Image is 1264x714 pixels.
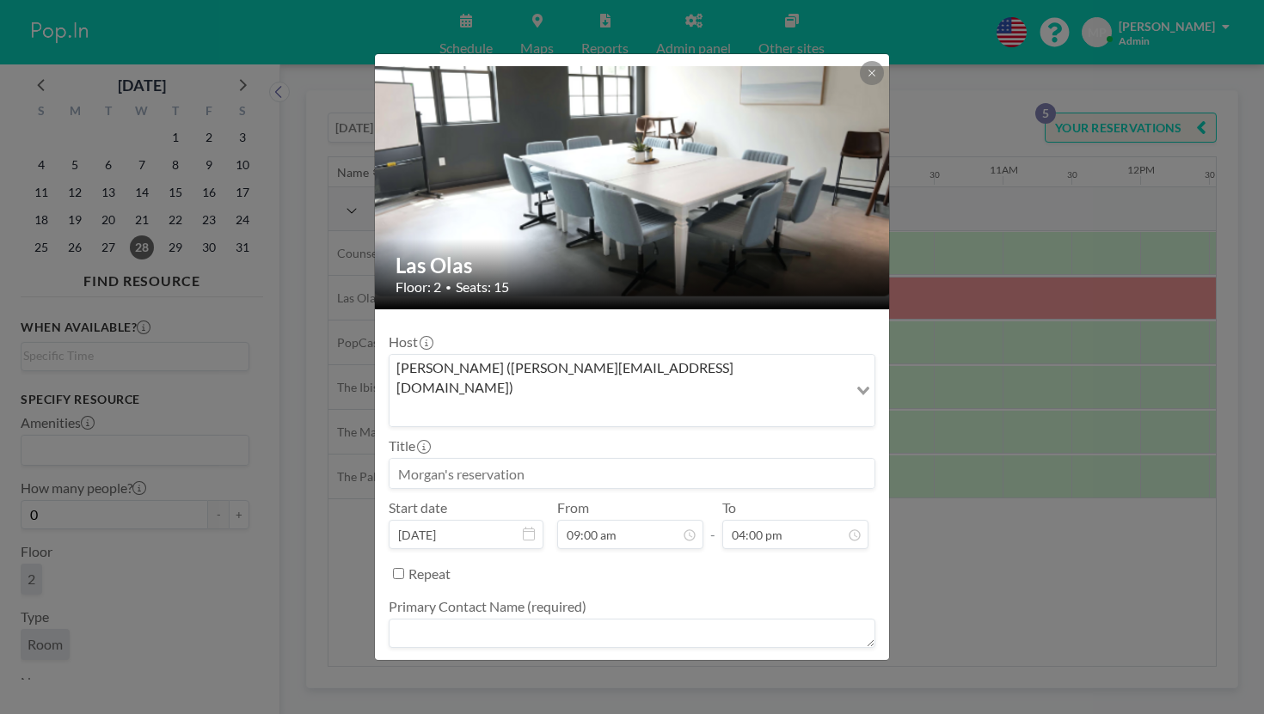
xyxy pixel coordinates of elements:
label: Title [389,437,429,455]
label: To [722,499,736,516]
img: 537.png [375,66,891,298]
span: - [710,505,715,543]
label: From [557,499,589,516]
span: Floor: 2 [396,278,441,296]
span: • [445,281,451,294]
span: [PERSON_NAME] ([PERSON_NAME][EMAIL_ADDRESS][DOMAIN_NAME]) [393,358,844,397]
input: Search for option [391,400,846,423]
label: Primary Contact Name (required) [389,598,586,615]
input: Morgan's reservation [390,459,874,488]
label: Start date [389,499,447,516]
div: Search for option [390,355,874,426]
h2: Las Olas [396,253,870,278]
label: Repeat [408,565,451,583]
label: Host [389,333,432,351]
span: Seats: 15 [456,278,509,296]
